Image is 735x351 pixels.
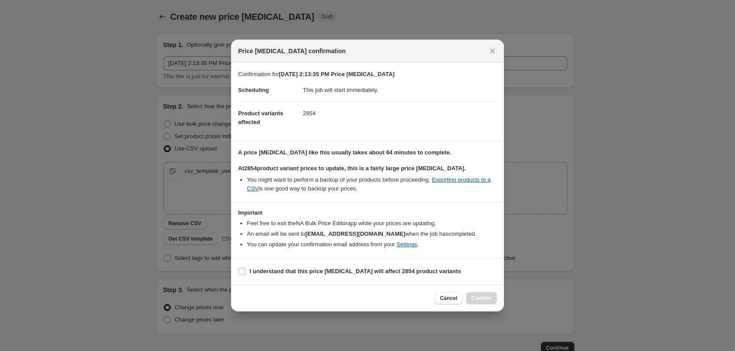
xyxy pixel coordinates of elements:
a: Exporting products to a CSV [247,176,491,192]
span: Scheduling [238,87,269,93]
button: Close [486,45,499,57]
dd: This job will start immediately. [303,79,497,102]
b: A price [MEDICAL_DATA] like this usually takes about 64 minutes to complete. [238,149,451,156]
a: Settings [397,241,417,248]
li: An email will be sent to when the job has completed . [247,230,497,238]
b: At 2854 product variant prices to update, this is a fairly large price [MEDICAL_DATA]. [238,165,466,172]
span: Cancel [440,295,457,302]
span: Product variants affected [238,110,283,125]
li: Feel free to exit the NA Bulk Price Editor app while your prices are updating. [247,219,497,228]
dd: 2854 [303,102,497,125]
li: You might want to perform a backup of your products before proceeding. is one good way to backup ... [247,175,497,193]
b: I understand that this price [MEDICAL_DATA] will affect 2854 product variants [250,268,461,274]
b: [DATE] 2:13:35 PM Price [MEDICAL_DATA] [279,71,394,77]
button: Cancel [435,292,463,304]
li: You can update your confirmation email address from your . [247,240,497,249]
span: Price [MEDICAL_DATA] confirmation [238,47,346,55]
b: [EMAIL_ADDRESS][DOMAIN_NAME] [305,230,405,237]
p: Confirmation for [238,70,497,79]
h3: Important [238,209,497,216]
